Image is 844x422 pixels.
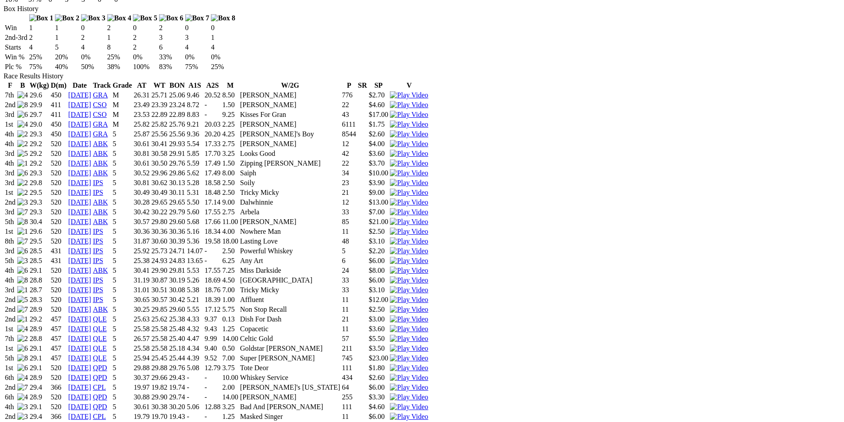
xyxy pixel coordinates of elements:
[210,53,236,62] td: 0%
[51,91,67,100] td: 450
[159,43,184,52] td: 6
[390,120,428,128] a: View replay
[4,110,16,119] td: 3rd
[93,169,108,177] a: ABK
[185,62,210,71] td: 75%
[93,150,108,157] a: ABK
[187,110,203,119] td: 8.83
[390,228,428,236] img: Play Video
[390,150,428,158] img: Play Video
[169,91,186,100] td: 25.06
[17,228,28,236] img: 1
[81,43,106,52] td: 4
[132,43,158,52] td: 2
[390,179,428,187] img: Play Video
[159,62,184,71] td: 83%
[390,345,428,352] a: View replay
[390,364,428,372] a: View replay
[17,315,28,323] img: 1
[93,276,103,284] a: IPS
[17,140,28,148] img: 2
[187,101,203,109] td: 8.72
[204,120,221,129] td: 20.03
[4,72,840,80] div: Race Results History
[112,101,132,109] td: M
[93,237,103,245] a: IPS
[29,91,50,100] td: 29.6
[390,237,428,245] a: View replay
[390,140,428,148] img: Play Video
[210,62,236,71] td: 25%
[240,101,341,109] td: [PERSON_NAME]
[68,159,91,167] a: [DATE]
[390,286,428,294] a: View replay
[29,23,54,32] td: 1
[187,81,203,90] th: A1S
[51,81,67,90] th: D(m)
[17,354,28,362] img: 8
[17,101,28,109] img: 8
[4,23,28,32] td: Win
[368,120,389,129] td: $1.75
[204,110,221,119] td: -
[93,315,107,323] a: QLE
[159,53,184,62] td: 33%
[133,91,150,100] td: 26.31
[210,23,236,32] td: 0
[17,208,28,216] img: 7
[51,101,67,109] td: 411
[132,33,158,42] td: 2
[112,81,132,90] th: Grade
[17,267,28,275] img: 6
[68,247,91,255] a: [DATE]
[17,189,28,197] img: 2
[68,315,91,323] a: [DATE]
[68,179,91,186] a: [DATE]
[390,91,428,99] img: Play Video
[68,228,91,235] a: [DATE]
[390,267,428,274] a: View replay
[159,33,184,42] td: 3
[390,354,428,362] img: Play Video
[68,306,91,313] a: [DATE]
[210,33,236,42] td: 1
[93,374,107,381] a: QPD
[93,354,107,362] a: QLE
[390,120,428,128] img: Play Video
[358,81,367,90] th: SR
[390,228,428,235] a: View replay
[112,130,132,139] td: 5
[133,101,150,109] td: 23.49
[133,14,157,22] img: Box 5
[390,247,428,255] a: View replay
[342,110,357,119] td: 43
[240,91,341,100] td: [PERSON_NAME]
[390,198,428,206] img: Play Video
[93,81,112,90] th: Track
[93,325,107,333] a: QLE
[210,43,236,52] td: 4
[151,101,168,109] td: 23.39
[93,383,106,391] a: CPL
[17,120,28,128] img: 4
[390,335,428,342] a: View replay
[390,296,428,304] img: Play Video
[93,159,108,167] a: ABK
[107,14,132,22] img: Box 4
[93,286,103,294] a: IPS
[112,110,132,119] td: M
[390,101,428,109] img: Play Video
[112,91,132,100] td: M
[204,101,221,109] td: -
[390,150,428,157] a: View replay
[390,257,428,265] img: Play Video
[93,403,107,410] a: QPD
[185,14,210,22] img: Box 7
[185,33,210,42] td: 3
[390,140,428,147] a: View replay
[390,374,428,381] a: View replay
[55,14,79,22] img: Box 2
[4,43,28,52] td: Starts
[29,110,50,119] td: 29.7
[68,198,91,206] a: [DATE]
